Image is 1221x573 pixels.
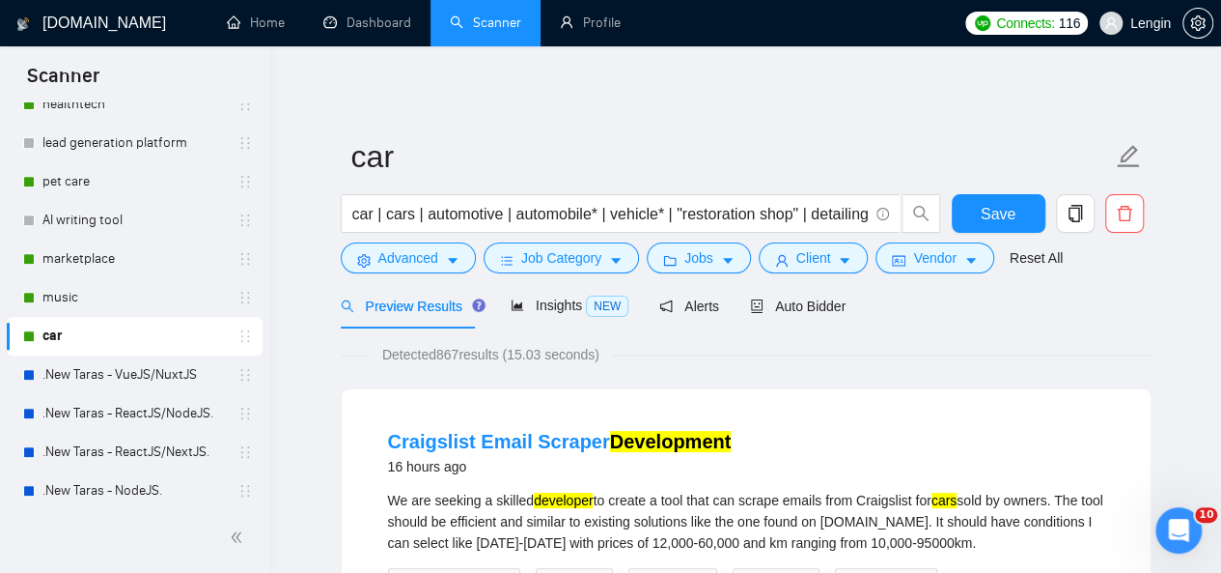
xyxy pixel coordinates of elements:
[341,243,476,273] button: settingAdvancedcaret-down
[521,247,601,269] span: Job Category
[838,253,851,268] span: caret-down
[237,251,253,267] span: holder
[42,356,226,394] a: .New Taras - VueJS/NuxtJS
[975,15,990,31] img: upwork-logo.png
[237,329,253,344] span: holder
[42,317,226,356] a: car
[351,132,1112,181] input: Scanner name...
[42,85,226,124] a: healthtech
[500,253,513,268] span: bars
[511,298,628,313] span: Insights
[1057,205,1094,222] span: copy
[775,253,789,268] span: user
[42,278,226,317] a: music
[750,300,763,313] span: robot
[1116,144,1141,169] span: edit
[647,243,751,273] button: folderJobscaret-down
[1056,194,1095,233] button: copy
[237,213,253,228] span: holder
[875,243,993,273] button: idcardVendorcaret-down
[42,162,226,201] a: pet care
[796,247,831,269] span: Client
[470,297,487,314] div: Tooltip anchor
[230,528,249,547] span: double-left
[237,135,253,151] span: holder
[341,299,480,314] span: Preview Results
[902,194,940,233] button: search
[42,240,226,278] a: marketplace
[981,202,1015,226] span: Save
[237,406,253,421] span: holder
[1182,8,1213,39] button: setting
[750,299,846,314] span: Auto Bidder
[1106,205,1143,222] span: delete
[42,201,226,240] a: AI writing tool
[388,455,732,478] div: 16 hours ago
[237,483,253,499] span: holder
[511,299,524,312] span: area-chart
[931,493,957,508] mark: cars
[237,290,253,305] span: holder
[378,247,438,269] span: Advanced
[1183,15,1212,31] span: setting
[42,124,226,162] a: lead generation platform
[1010,247,1063,269] a: Reset All
[42,472,226,510] a: .New Taras - NodeJS.
[484,243,639,273] button: barsJob Categorycaret-down
[1155,507,1202,554] iframe: Intercom live chat
[323,14,411,31] a: dashboardDashboard
[237,444,253,460] span: holder
[227,14,285,31] a: homeHome
[1058,13,1079,34] span: 116
[388,490,1104,554] div: We are seeking a skilled to create a tool that can scrape emails from Craigslist for sold by owne...
[759,243,869,273] button: userClientcaret-down
[446,253,459,268] span: caret-down
[534,493,594,508] mark: developer
[237,367,253,383] span: holder
[560,14,621,31] a: userProfile
[369,344,613,365] span: Detected 867 results (15.03 seconds)
[659,299,719,314] span: Alerts
[964,253,978,268] span: caret-down
[42,433,226,472] a: .New Taras - ReactJS/NextJS.
[684,247,713,269] span: Jobs
[388,431,732,452] a: Craigslist Email ScraperDevelopment
[237,174,253,189] span: holder
[1195,507,1217,523] span: 10
[12,62,115,102] span: Scanner
[721,253,735,268] span: caret-down
[892,253,905,268] span: idcard
[913,247,956,269] span: Vendor
[610,431,732,452] mark: Development
[586,296,628,317] span: NEW
[16,9,30,40] img: logo
[1104,16,1118,30] span: user
[659,300,673,313] span: notification
[357,253,371,268] span: setting
[1182,15,1213,31] a: setting
[1105,194,1144,233] button: delete
[609,253,623,268] span: caret-down
[996,13,1054,34] span: Connects:
[876,208,889,220] span: info-circle
[663,253,677,268] span: folder
[450,14,521,31] a: searchScanner
[237,97,253,112] span: holder
[902,205,939,222] span: search
[352,202,868,226] input: Search Freelance Jobs...
[341,300,354,313] span: search
[952,194,1045,233] button: Save
[42,394,226,433] a: .New Taras - ReactJS/NodeJS.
